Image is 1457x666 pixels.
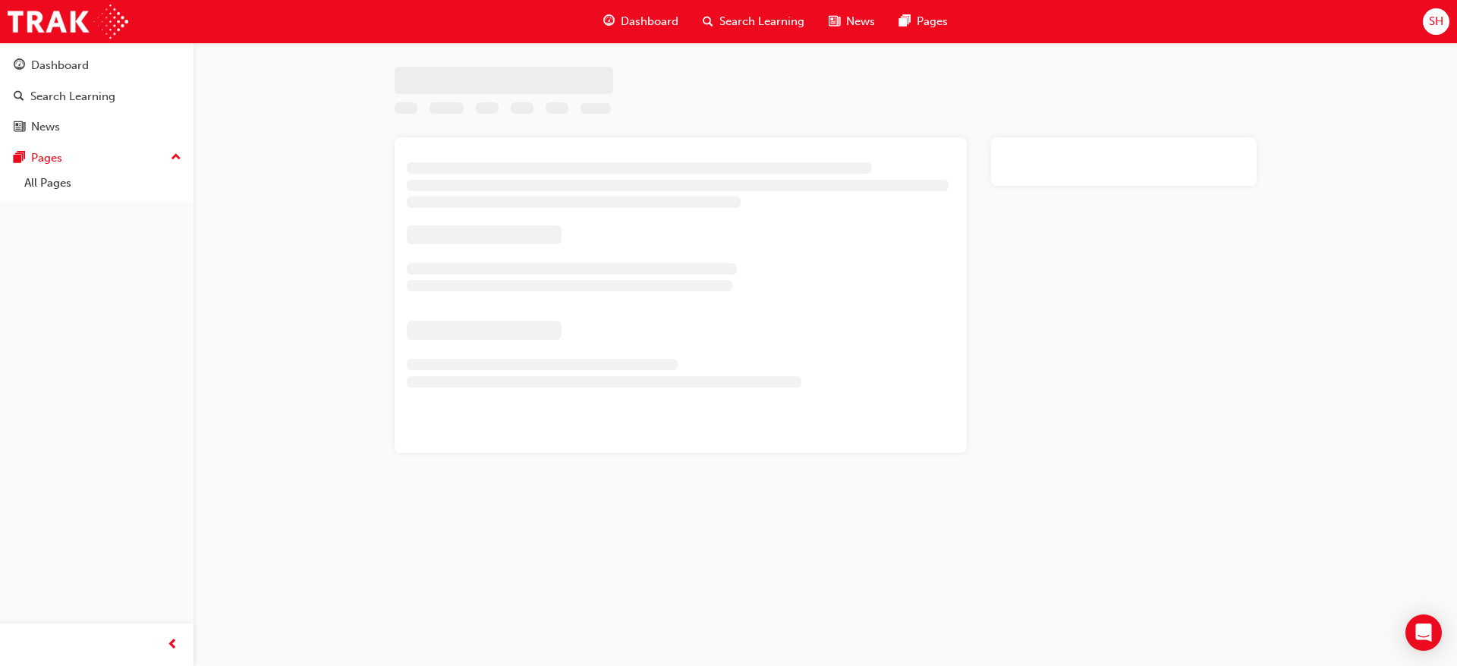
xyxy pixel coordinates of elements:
[167,636,178,655] span: prev-icon
[31,149,62,167] div: Pages
[14,152,25,165] span: pages-icon
[829,12,840,31] span: news-icon
[6,144,187,172] button: Pages
[719,13,804,30] span: Search Learning
[703,12,713,31] span: search-icon
[6,49,187,144] button: DashboardSearch LearningNews
[621,13,678,30] span: Dashboard
[899,12,911,31] span: pages-icon
[18,171,187,195] a: All Pages
[917,13,948,30] span: Pages
[603,12,615,31] span: guage-icon
[30,88,115,105] div: Search Learning
[817,6,887,37] a: news-iconNews
[887,6,960,37] a: pages-iconPages
[1405,614,1442,651] div: Open Intercom Messenger
[14,121,25,134] span: news-icon
[591,6,691,37] a: guage-iconDashboard
[691,6,817,37] a: search-iconSearch Learning
[171,148,181,168] span: up-icon
[581,104,612,117] span: Learning resource code
[8,5,128,39] img: Trak
[31,118,60,136] div: News
[14,90,24,104] span: search-icon
[1423,8,1449,35] button: SH
[14,59,25,73] span: guage-icon
[6,52,187,80] a: Dashboard
[6,113,187,141] a: News
[6,83,187,111] a: Search Learning
[31,57,89,74] div: Dashboard
[1429,13,1443,30] span: SH
[846,13,875,30] span: News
